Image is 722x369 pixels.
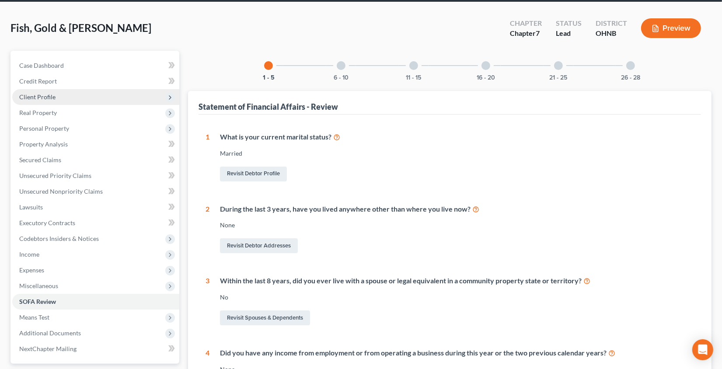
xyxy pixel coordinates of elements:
[19,298,56,305] span: SOFA Review
[334,75,349,81] button: 6 - 10
[19,188,103,195] span: Unsecured Nonpriority Claims
[19,125,69,132] span: Personal Property
[692,339,713,360] div: Open Intercom Messenger
[12,168,179,184] a: Unsecured Priority Claims
[12,341,179,357] a: NextChapter Mailing
[536,29,540,37] span: 7
[12,73,179,89] a: Credit Report
[621,75,640,81] button: 26 - 28
[206,132,209,183] div: 1
[19,266,44,274] span: Expenses
[641,18,701,38] button: Preview
[19,156,61,164] span: Secured Claims
[19,93,56,101] span: Client Profile
[220,238,298,253] a: Revisit Debtor Addresses
[19,140,68,148] span: Property Analysis
[549,75,567,81] button: 21 - 25
[19,313,49,321] span: Means Test
[220,310,310,325] a: Revisit Spouses & Dependents
[12,58,179,73] a: Case Dashboard
[12,215,179,231] a: Executory Contracts
[220,221,694,230] div: None
[19,172,91,179] span: Unsecured Priority Claims
[19,203,43,211] span: Lawsuits
[19,109,57,116] span: Real Property
[220,167,287,181] a: Revisit Debtor Profile
[220,132,694,142] div: What is your current marital status?
[12,184,179,199] a: Unsecured Nonpriority Claims
[220,348,694,358] div: Did you have any income from employment or from operating a business during this year or the two ...
[12,199,179,215] a: Lawsuits
[263,75,275,81] button: 1 - 5
[12,294,179,310] a: SOFA Review
[556,18,582,28] div: Status
[510,18,542,28] div: Chapter
[556,28,582,38] div: Lead
[206,204,209,255] div: 2
[19,235,99,242] span: Codebtors Insiders & Notices
[19,345,77,352] span: NextChapter Mailing
[220,204,694,214] div: During the last 3 years, have you lived anywhere other than where you live now?
[19,282,58,289] span: Miscellaneous
[596,18,627,28] div: District
[12,152,179,168] a: Secured Claims
[206,276,209,327] div: 3
[19,219,75,226] span: Executory Contracts
[220,276,694,286] div: Within the last 8 years, did you ever live with a spouse or legal equivalent in a community prope...
[406,75,421,81] button: 11 - 15
[19,77,57,85] span: Credit Report
[220,293,694,302] div: No
[220,149,694,158] div: Married
[596,28,627,38] div: OHNB
[199,101,338,112] div: Statement of Financial Affairs - Review
[477,75,495,81] button: 16 - 20
[12,136,179,152] a: Property Analysis
[19,251,39,258] span: Income
[19,329,81,337] span: Additional Documents
[10,21,151,34] span: Fish, Gold & [PERSON_NAME]
[19,62,64,69] span: Case Dashboard
[510,28,542,38] div: Chapter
